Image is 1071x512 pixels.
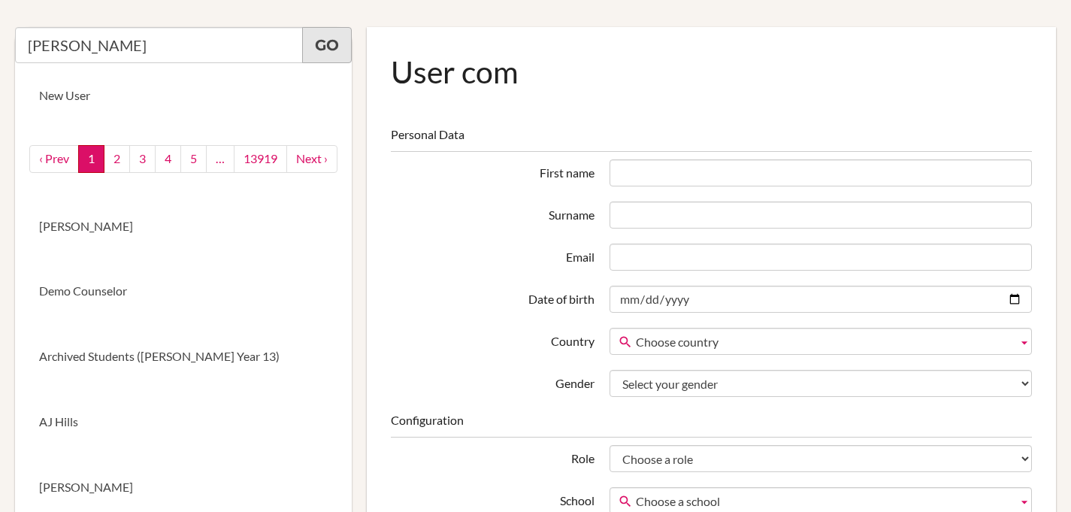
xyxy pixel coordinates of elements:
a: Archived Students ([PERSON_NAME] Year 13) [15,324,352,389]
a: New User [15,63,352,129]
label: Role [383,445,602,468]
input: Quicksearch user [15,27,303,63]
a: ‹ Prev [29,145,79,173]
h1: User com [391,51,1032,92]
a: 4 [155,145,181,173]
legend: Configuration [391,412,1032,438]
a: 3 [129,145,156,173]
a: next [286,145,337,173]
a: 13919 [234,145,287,173]
label: First name [383,159,602,182]
a: [PERSON_NAME] [15,194,352,259]
a: 5 [180,145,207,173]
label: School [383,487,602,510]
a: Go [302,27,352,63]
a: Demo Counselor [15,259,352,324]
label: Surname [383,201,602,224]
span: Choose country [636,329,1012,356]
a: … [206,145,234,173]
label: Gender [383,370,602,392]
label: Date of birth [383,286,602,308]
a: 2 [104,145,130,173]
a: AJ Hills [15,389,352,455]
legend: Personal Data [391,126,1032,152]
a: 1 [78,145,104,173]
label: Email [383,244,602,266]
label: Country [383,328,602,350]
